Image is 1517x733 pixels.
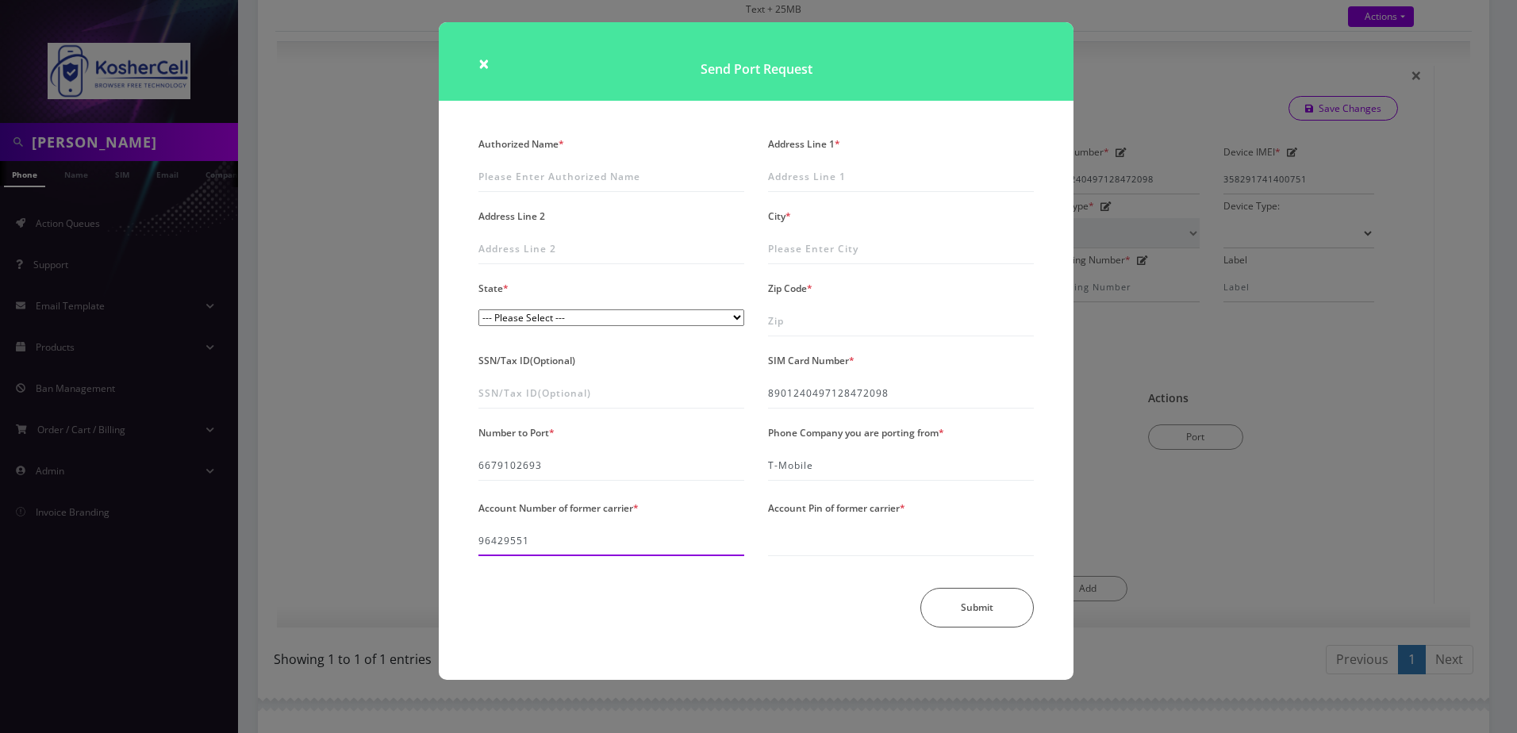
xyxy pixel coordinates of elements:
label: Account Number of former carrier [478,497,639,520]
label: Address Line 1 [768,132,840,155]
label: State [478,277,509,300]
label: Number to Port [478,421,555,444]
input: SSN/Tax ID(Optional) [478,378,744,409]
label: Authorized Name [478,132,564,155]
input: SIM Card Number [768,378,1034,409]
label: Account Pin of former carrier [768,497,905,520]
input: Number to Port [478,451,744,481]
label: City [768,205,791,228]
input: Please Enter City [768,234,1034,264]
button: Submit [920,588,1034,627]
h1: Send Port Request [439,22,1073,101]
label: SIM Card Number [768,349,855,372]
label: SSN/Tax ID(Optional) [478,349,575,372]
label: Phone Company you are porting from [768,421,944,444]
input: Address Line 2 [478,234,744,264]
label: Address Line 2 [478,205,545,228]
label: Zip Code [768,277,812,300]
input: Please Enter Authorized Name [478,162,744,192]
input: Address Line 1 [768,162,1034,192]
span: × [478,50,490,76]
button: Close [478,54,490,73]
input: Zip [768,306,1034,336]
